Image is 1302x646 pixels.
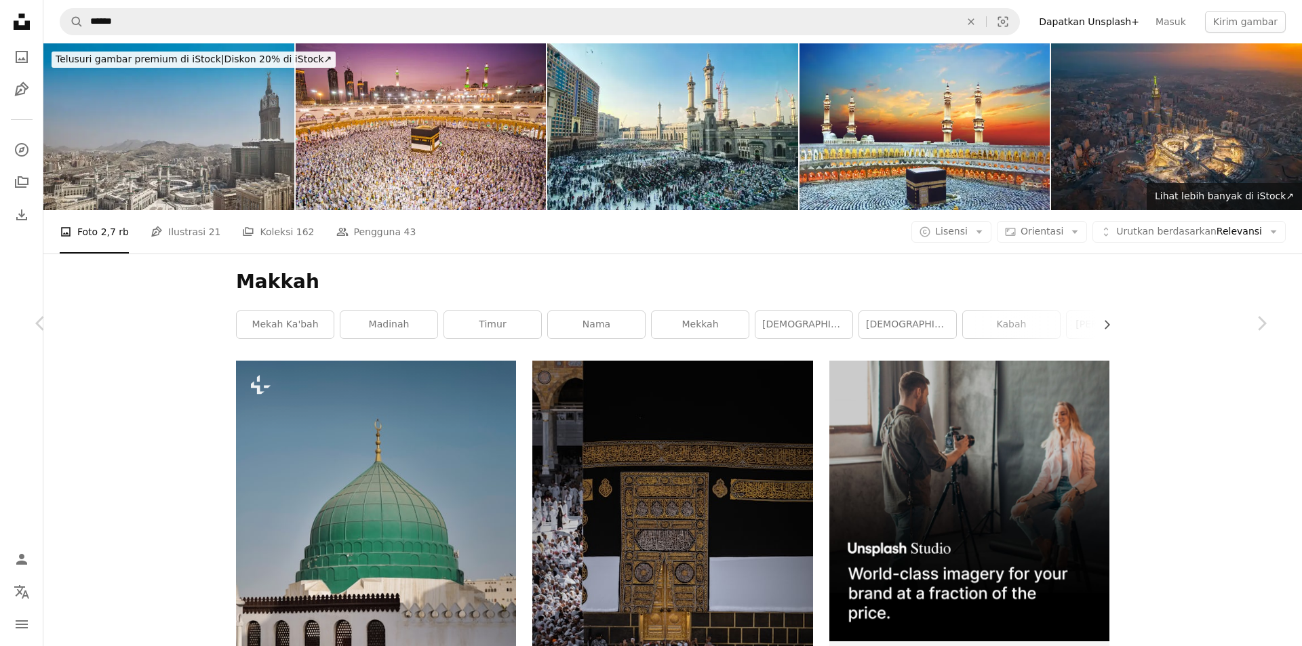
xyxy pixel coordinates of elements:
[8,76,35,103] a: Ilustrasi
[1031,11,1147,33] a: Dapatkan Unsplash+
[547,43,798,210] img: Masjidil Haram di Mekkah
[963,311,1060,338] a: Kabah
[1116,225,1262,239] span: Relevansi
[444,311,541,338] a: Timur
[151,210,220,254] a: Ilustrasi 21
[8,136,35,163] a: Jelajahi
[1147,11,1194,33] a: Masuk
[1205,11,1286,33] button: Kirim gambar
[652,311,749,338] a: Mekkah
[8,611,35,638] button: Menu
[1116,226,1217,237] span: Urutkan berdasarkan
[911,221,991,243] button: Lisensi
[987,9,1019,35] button: Pencarian visual
[209,224,221,239] span: 21
[532,602,812,614] a: sekelompok besar orang berdiri di sekitar sebuah gedung
[548,311,645,338] a: Nama
[43,43,294,210] img: Masjid al-Haram, Masjid paling suci Islam di Makkah.
[1221,258,1302,388] a: Berikutnya
[8,201,35,228] a: Riwayat Pengunduhan
[1051,43,1302,210] img: Udara malam Masjidil Haram Mekah dan Menara Jam Abraj Al-Bait
[296,43,547,210] img: Jamaah muslim dari seluruh dunia melakukan tawaf, shalat di sekitar kabah di Mekkah, Arab Saudi
[336,210,416,254] a: Pengguna 43
[237,311,334,338] a: Mekah Ka'bah
[8,169,35,196] a: Koleksi
[242,210,314,254] a: Koleksi 162
[997,221,1087,243] button: Orientasi
[1147,183,1302,210] a: Lihat lebih banyak di iStock↗
[56,54,224,64] span: Telusuri gambar premium di iStock |
[1094,311,1109,338] button: gulir daftar ke kanan
[935,226,968,237] span: Lisensi
[1021,226,1063,237] span: Orientasi
[755,311,852,338] a: [DEMOGRAPHIC_DATA][GEOGRAPHIC_DATA]
[340,311,437,338] a: Madinah
[43,43,344,76] a: Telusuri gambar premium di iStock|Diskon 20% di iStock↗
[859,311,956,338] a: [DEMOGRAPHIC_DATA]
[236,270,1109,294] h1: Makkah
[800,43,1050,210] img: Ka'bah, Mekkah, Madinah, Haji, Nabi Muhammad
[296,224,315,239] span: 162
[1092,221,1286,243] button: Urutkan berdasarkanRelevansi
[404,224,416,239] span: 43
[236,529,516,542] a: kubah hijau di atas bangunan putih
[956,9,986,35] button: Hapus
[60,9,83,35] button: Pencarian di Unsplash
[8,578,35,605] button: Bahasa
[56,54,332,64] span: Diskon 20% di iStock ↗
[1155,190,1294,201] span: Lihat lebih banyak di iStock ↗
[60,8,1020,35] form: Temuka visual di seluruh situs
[8,43,35,70] a: Foto
[829,361,1109,641] img: file-1715651741414-859baba4300dimage
[1067,311,1164,338] a: [PERSON_NAME]
[8,546,35,573] a: Masuk/Daftar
